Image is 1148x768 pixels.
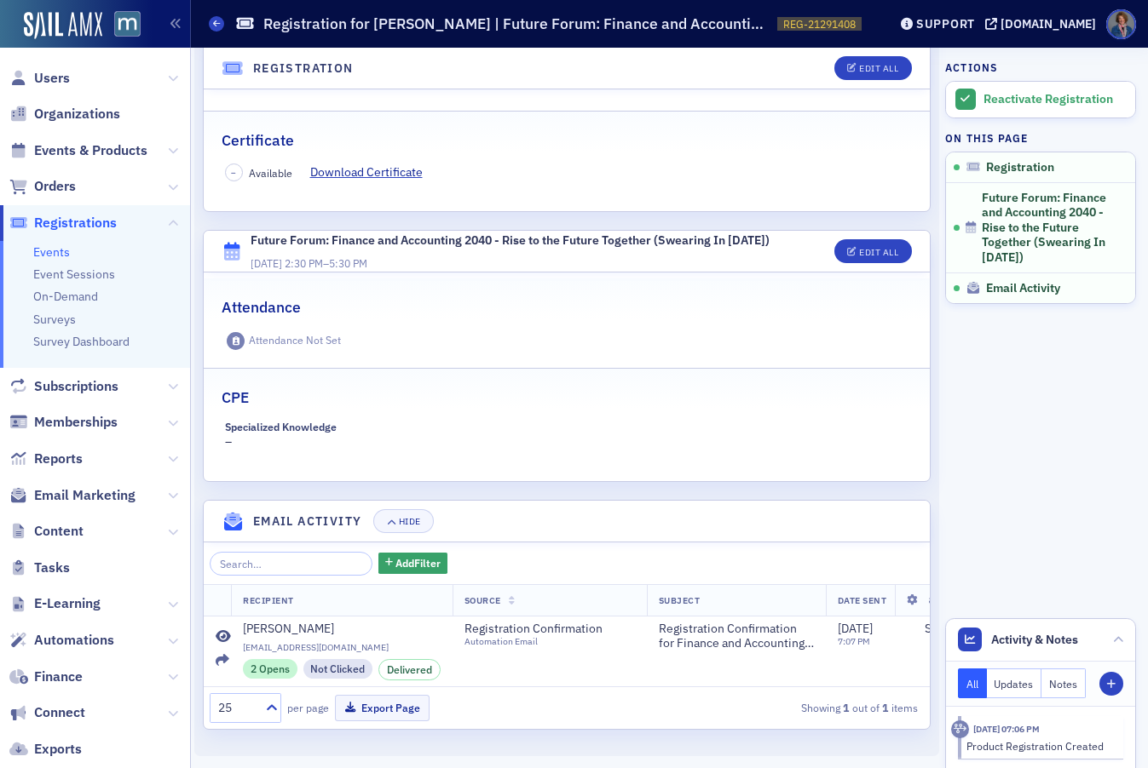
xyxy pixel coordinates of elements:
div: Specialized Knowledge [225,421,337,433]
button: Edit All [834,56,911,80]
a: Organizations [9,105,120,123]
a: Event Sessions [33,267,115,282]
span: Date Sent [838,594,887,606]
div: Automation Email [464,636,620,647]
div: Edit All [859,248,898,257]
span: Registration [986,160,1054,175]
h4: Registration [253,60,354,77]
span: Subject [659,594,701,606]
button: Updates [987,668,1042,698]
a: Email Marketing [9,486,136,505]
div: Delivered [378,659,441,679]
time: 2:30 PM [285,256,323,270]
div: Showing out of items [694,700,918,715]
img: SailAMX [114,11,141,37]
span: – [231,167,236,179]
div: 25 [218,699,256,717]
a: E-Learning [9,594,101,613]
div: – [225,421,383,451]
h4: Actions [945,60,998,75]
a: View Homepage [102,11,141,40]
a: Registrations [9,214,117,232]
div: Product Registration Created [966,738,1112,754]
span: Registration Confirmation [464,622,620,637]
span: Recipient [243,594,294,606]
a: Reactivate Registration [946,82,1135,117]
div: [PERSON_NAME] [243,622,334,637]
span: – [251,256,367,270]
span: Registration Confirmation for Finance and Accounting 2040 - Rise to the Future Together (Swearing... [659,622,814,651]
button: [DOMAIN_NAME] [985,18,1102,30]
span: Reports [34,450,83,468]
a: On-Demand [33,289,98,304]
span: Automations [34,631,114,650]
span: Future Forum: Finance and Accounting 2040 - Rise to the Future Together (Swearing In [DATE]) [982,191,1113,266]
label: per page [287,700,329,715]
a: Subscriptions [9,377,118,396]
a: Content [9,522,84,541]
span: [DATE] [251,256,282,270]
strong: 1 [840,700,852,715]
a: Tasks [9,559,70,577]
a: Surveys [33,312,76,327]
a: Finance [9,668,83,686]
span: Email Marketing [34,486,136,505]
a: Reports [9,450,83,468]
span: Source [464,594,501,606]
button: Notes [1041,668,1086,698]
img: SailAMX [24,12,102,39]
span: Finance [34,668,83,686]
span: Connect [34,703,85,722]
div: Reactivate Registration [984,92,1127,107]
time: 9/1/2025 07:06 PM [973,723,1040,735]
button: Hide [373,509,433,533]
span: REG-21291408 [783,17,856,32]
input: Search… [210,552,372,576]
span: Available [249,165,292,181]
span: Events & Products [34,141,147,160]
h2: CPE [222,387,249,409]
div: [DOMAIN_NAME] [1001,16,1096,32]
button: Export Page [335,695,430,721]
span: Add Filter [395,555,441,570]
h2: Certificate [222,129,294,152]
span: [EMAIL_ADDRESS][DOMAIN_NAME] [243,642,441,653]
h4: Email Activity [253,513,362,530]
span: Activity & Notes [991,631,1078,649]
span: Tasks [34,559,70,577]
button: AddFilter [378,553,448,574]
div: Support [916,16,975,32]
span: Profile [1106,9,1136,39]
h1: Registration for [PERSON_NAME] | Future Forum: Finance and Accounting 2040 - Rise to the Future T... [263,14,769,34]
span: Email Activity [986,281,1060,296]
a: Download Certificate [310,163,436,181]
time: 5:30 PM [329,256,367,270]
span: Organizations [34,105,120,123]
span: Exports [34,740,82,759]
span: [DATE] [838,621,873,636]
span: Subscriptions [34,377,118,396]
span: E-Learning [34,594,101,613]
a: [PERSON_NAME] [243,622,441,637]
a: Survey Dashboard [33,334,130,349]
span: Orders [34,177,76,196]
a: Users [9,69,70,88]
strong: 1 [880,700,891,715]
span: Users [34,69,70,88]
div: Attendance Not Set [249,334,341,347]
div: Future Forum: Finance and Accounting 2040 - Rise to the Future Together (Swearing In [DATE]) [251,232,770,249]
a: Events & Products [9,141,147,160]
a: Exports [9,740,82,759]
div: Not Clicked [303,659,373,678]
span: Content [34,522,84,541]
a: Events [33,244,70,260]
a: Memberships [9,413,118,432]
a: Orders [9,177,76,196]
button: Edit All [834,239,911,263]
a: Registration ConfirmationAutomation Email [464,622,635,648]
a: Automations [9,631,114,650]
a: Connect [9,703,85,722]
h2: Attendance [222,296,301,318]
div: 2 Opens [243,659,297,678]
span: Registrations [34,214,117,232]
